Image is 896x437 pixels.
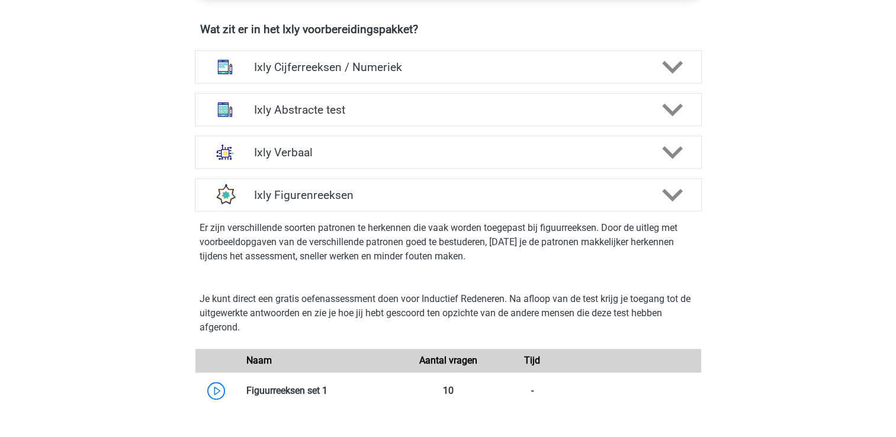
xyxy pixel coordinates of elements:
a: cijferreeksen Ixly Cijferreeksen / Numeriek [190,50,706,83]
h4: Ixly Figurenreeksen [254,188,642,202]
img: analogieen [210,137,240,168]
h4: Ixly Abstracte test [254,103,642,117]
p: Er zijn verschillende soorten patronen te herkennen die vaak worden toegepast bij figuurreeksen. ... [200,221,697,264]
div: Naam [237,354,406,368]
div: Figuurreeksen set 1 [237,384,406,398]
a: abstracte matrices Ixly Abstracte test [190,93,706,126]
p: Je kunt direct een gratis oefenassessment doen voor Inductief Redeneren. Na afloop van de test kr... [200,292,697,335]
h4: Ixly Cijferreeksen / Numeriek [254,60,642,74]
img: cijferreeksen [210,52,240,82]
h4: Wat zit er in het Ixly voorbereidingspakket? [200,23,696,36]
a: figuurreeksen Ixly Figurenreeksen [190,178,706,211]
img: figuurreeksen [210,179,240,210]
a: analogieen Ixly Verbaal [190,136,706,169]
div: Aantal vragen [406,354,490,368]
div: Tijd [490,354,574,368]
h4: Ixly Verbaal [254,146,642,159]
img: abstracte matrices [210,94,240,125]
